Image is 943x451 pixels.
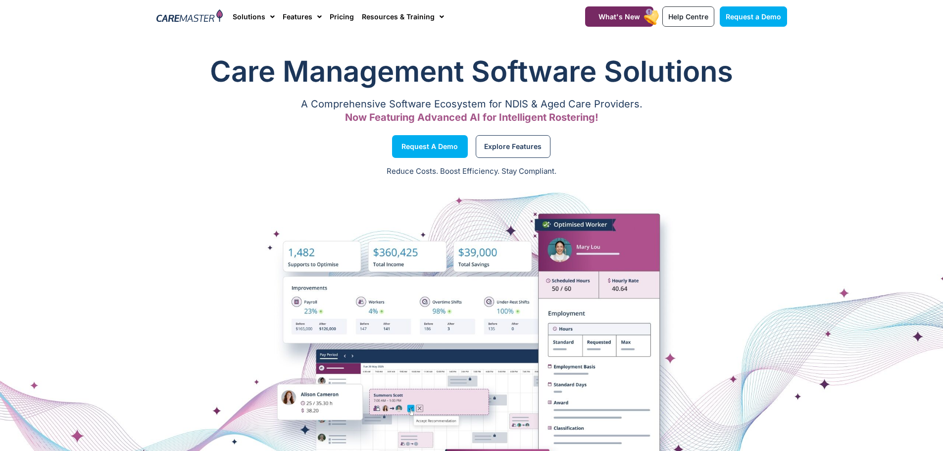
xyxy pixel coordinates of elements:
[720,6,787,27] a: Request a Demo
[476,135,550,158] a: Explore Features
[726,12,781,21] span: Request a Demo
[668,12,708,21] span: Help Centre
[401,144,458,149] span: Request a Demo
[156,9,223,24] img: CareMaster Logo
[156,101,787,107] p: A Comprehensive Software Ecosystem for NDIS & Aged Care Providers.
[156,51,787,91] h1: Care Management Software Solutions
[585,6,653,27] a: What's New
[345,111,598,123] span: Now Featuring Advanced AI for Intelligent Rostering!
[6,166,937,177] p: Reduce Costs. Boost Efficiency. Stay Compliant.
[598,12,640,21] span: What's New
[484,144,542,149] span: Explore Features
[662,6,714,27] a: Help Centre
[392,135,468,158] a: Request a Demo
